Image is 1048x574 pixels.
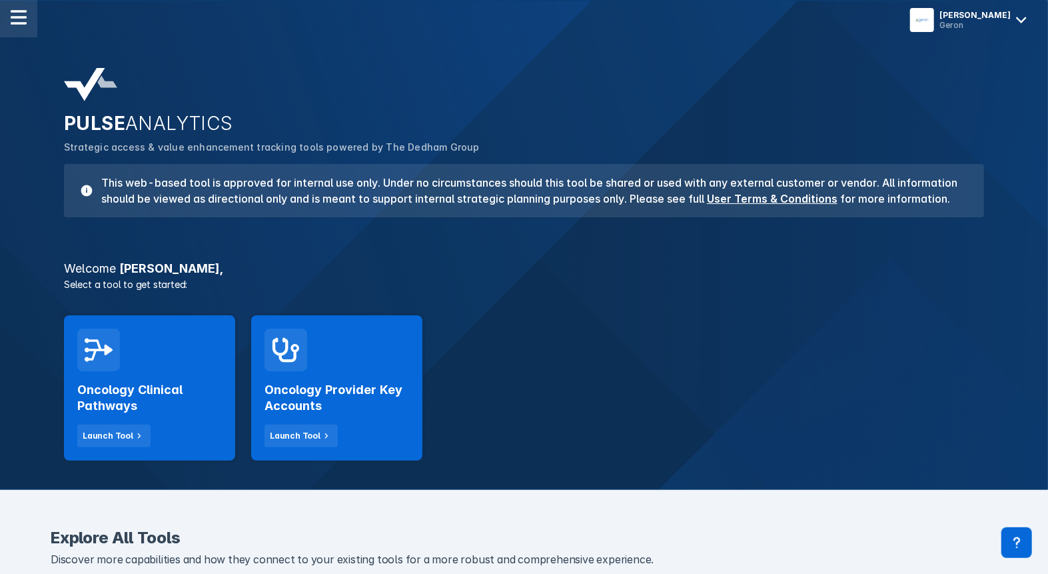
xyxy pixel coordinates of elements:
[64,315,235,461] a: Oncology Clinical PathwaysLaunch Tool
[1001,527,1032,558] div: Contact Support
[77,382,222,414] h2: Oncology Clinical Pathways
[11,9,27,25] img: menu--horizontal.svg
[125,112,233,135] span: ANALYTICS
[51,530,997,546] h2: Explore All Tools
[83,430,133,442] div: Launch Tool
[64,140,984,155] p: Strategic access & value enhancement tracking tools powered by The Dedham Group
[51,551,997,569] p: Discover more capabilities and how they connect to your existing tools for a more robust and comp...
[913,11,931,29] img: menu button
[64,261,116,275] span: Welcome
[264,382,409,414] h2: Oncology Provider Key Accounts
[264,425,338,447] button: Launch Tool
[56,277,992,291] p: Select a tool to get started:
[77,425,151,447] button: Launch Tool
[64,112,984,135] h2: PULSE
[939,10,1011,20] div: [PERSON_NAME]
[56,263,992,275] h3: [PERSON_NAME] ,
[270,430,320,442] div: Launch Tool
[939,20,1011,30] div: Geron
[64,68,117,101] img: pulse-analytics-logo
[93,175,968,207] h3: This web-based tool is approved for internal use only. Under no circumstances should this tool be...
[707,192,837,205] a: User Terms & Conditions
[251,315,422,461] a: Oncology Provider Key AccountsLaunch Tool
